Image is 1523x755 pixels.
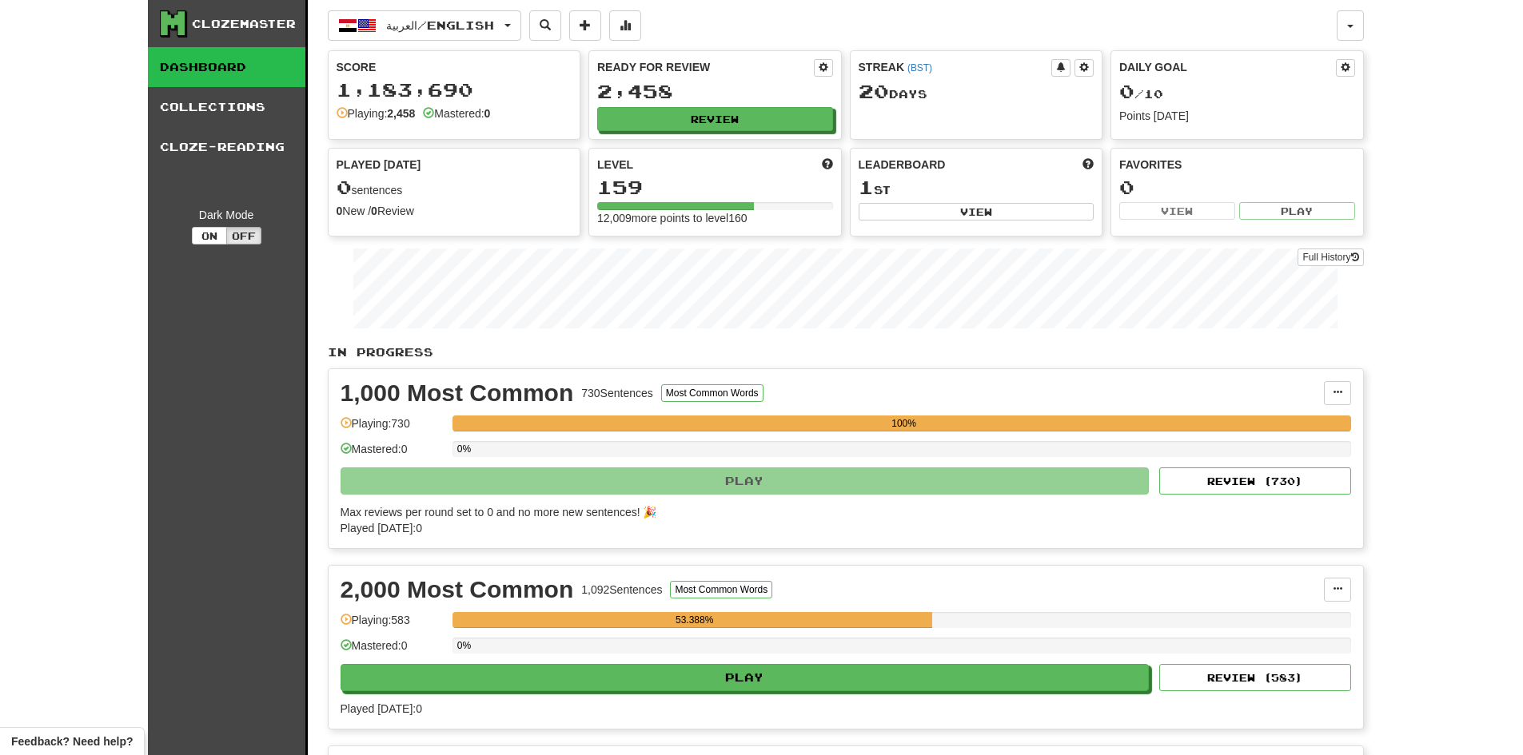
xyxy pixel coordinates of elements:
[337,176,352,198] span: 0
[341,522,422,534] span: Played [DATE]: 0
[1119,157,1355,173] div: Favorites
[1119,108,1355,124] div: Points [DATE]
[457,415,1351,431] div: 100%
[661,384,763,402] button: Most Common Words
[337,177,572,198] div: sentences
[597,177,833,197] div: 159
[148,127,305,167] a: Cloze-Reading
[484,107,491,120] strong: 0
[569,10,601,41] button: Add sentence to collection
[1119,177,1355,197] div: 0
[457,612,932,628] div: 53.388%
[328,344,1364,360] p: In Progress
[371,205,377,217] strong: 0
[859,81,1094,102] div: Day s
[11,733,133,749] span: Open feedback widget
[160,207,293,223] div: Dark Mode
[859,203,1094,221] button: View
[192,227,227,244] button: On
[597,81,833,101] div: 2,458
[341,381,574,405] div: 1,000 Most Common
[1159,664,1351,691] button: Review (583)
[1119,87,1163,101] span: / 10
[341,664,1150,691] button: Play
[1119,59,1336,77] div: Daily Goal
[192,16,296,32] div: Clozemaster
[387,107,415,120] strong: 2,458
[859,176,874,198] span: 1
[1239,202,1355,220] button: Play
[597,157,633,173] span: Level
[328,10,521,41] button: العربية/English
[337,203,572,219] div: New / Review
[341,612,445,638] div: Playing: 583
[226,227,261,244] button: Off
[148,47,305,87] a: Dashboard
[670,581,772,598] button: Most Common Words
[337,59,572,75] div: Score
[529,10,561,41] button: Search sentences
[341,638,445,664] div: Mastered: 0
[341,467,1150,495] button: Play
[1298,248,1363,266] a: Full History
[581,582,662,598] div: 1,092 Sentences
[597,59,814,75] div: Ready for Review
[859,59,1052,75] div: Streak
[609,10,641,41] button: More stats
[386,18,494,32] span: العربية / English
[1119,202,1235,220] button: View
[341,702,422,715] span: Played [DATE]: 0
[423,105,490,121] div: Mastered:
[1159,467,1351,495] button: Review (730)
[337,157,421,173] span: Played [DATE]
[907,62,932,74] a: (BST)
[337,105,416,121] div: Playing:
[341,578,574,602] div: 2,000 Most Common
[859,80,889,102] span: 20
[1082,157,1094,173] span: This week in points, UTC
[337,80,572,100] div: 1,183,690
[337,205,343,217] strong: 0
[1119,80,1134,102] span: 0
[341,441,445,467] div: Mastered: 0
[597,107,833,131] button: Review
[581,385,653,401] div: 730 Sentences
[859,157,946,173] span: Leaderboard
[822,157,833,173] span: Score more points to level up
[597,210,833,226] div: 12,009 more points to level 160
[859,177,1094,198] div: st
[341,415,445,442] div: Playing: 730
[341,504,1342,520] div: Max reviews per round set to 0 and no more new sentences! 🎉
[148,87,305,127] a: Collections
